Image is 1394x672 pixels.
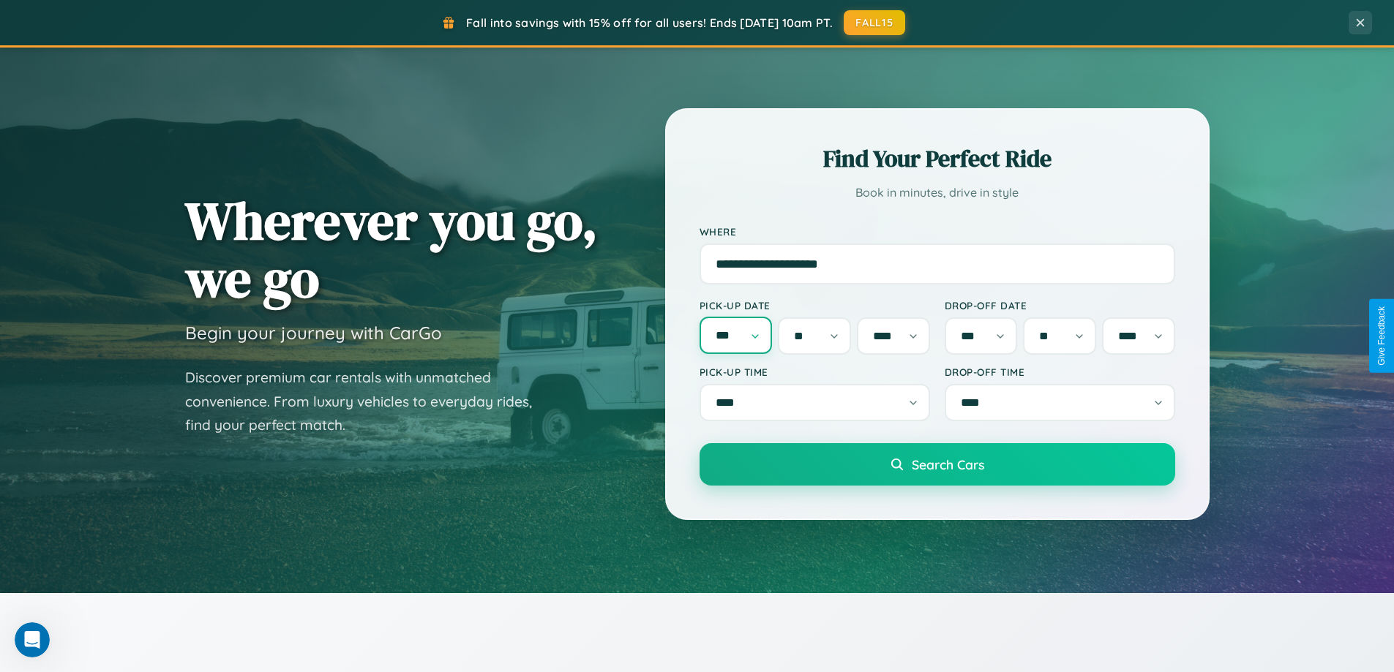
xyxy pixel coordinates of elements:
[466,15,833,30] span: Fall into savings with 15% off for all users! Ends [DATE] 10am PT.
[844,10,905,35] button: FALL15
[700,299,930,312] label: Pick-up Date
[945,299,1175,312] label: Drop-off Date
[700,366,930,378] label: Pick-up Time
[15,622,50,657] iframe: Intercom live chat
[700,182,1175,203] p: Book in minutes, drive in style
[185,322,442,344] h3: Begin your journey with CarGo
[185,366,551,437] p: Discover premium car rentals with unmatched convenience. From luxury vehicles to everyday rides, ...
[700,443,1175,486] button: Search Cars
[945,366,1175,378] label: Drop-off Time
[700,225,1175,238] label: Where
[912,456,984,472] span: Search Cars
[185,192,598,307] h1: Wherever you go, we go
[700,143,1175,175] h2: Find Your Perfect Ride
[1376,306,1387,366] div: Give Feedback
